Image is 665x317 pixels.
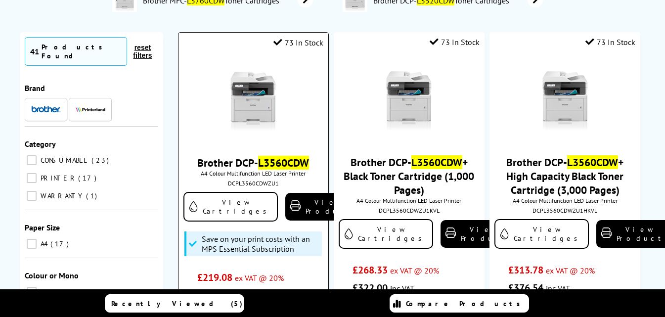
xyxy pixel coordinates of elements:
span: inc VAT [546,283,570,293]
span: inc VAT [390,283,414,293]
span: WARRANTY [38,191,85,200]
span: Paper Size [25,223,60,232]
span: 41 [30,46,39,56]
span: Compare Products [406,299,526,308]
span: ex VAT @ 20% [390,266,439,275]
a: Compare Products [390,294,529,313]
span: Category [25,139,56,149]
a: Brother DCP-L3560CDW+ High Capacity Black Toner Cartridge (3,000 Pages) [506,155,623,197]
img: brother-DCP-L3560CDW-front-small.jpg [372,64,446,138]
span: £322.00 [353,281,388,294]
span: 1 [86,191,99,200]
span: 23 [91,156,111,165]
span: A4 Colour Multifunction LED Laser Printer [183,170,324,177]
input: A4 17 [27,239,37,249]
span: 17 [78,174,99,182]
div: DCPL3560CDWZU1 [186,180,321,187]
img: Printerland [76,107,105,112]
div: 73 In Stock [585,37,635,47]
span: £376.54 [508,281,543,294]
input: WARRANTY 1 [27,191,37,201]
a: Recently Viewed (5) [105,294,244,313]
input: CONSUMABLE 23 [27,155,37,165]
span: Colour [38,287,82,296]
button: reset filters [127,43,158,60]
span: £262.90 [197,289,232,302]
div: Products Found [42,43,122,60]
img: brother-DCP-L3560CDW-front-small.jpg [528,64,602,138]
span: 17 [83,287,103,296]
a: View Cartridges [339,219,433,249]
img: Brother [31,106,61,113]
span: £268.33 [353,264,388,276]
span: Colour or Mono [25,271,79,280]
span: Brand [25,83,45,93]
div: 73 In Stock [430,37,480,47]
img: brother-DCP-L3560CDW-front-small.jpg [216,65,290,139]
span: ex VAT @ 20% [235,273,284,283]
div: DCPL3560CDWZU1HKVL [497,207,633,214]
mark: L3560CDW [258,156,309,170]
span: Save on your print costs with an MPS Essential Subscription [202,234,319,254]
span: Recently Viewed (5) [111,299,243,308]
div: 73 In Stock [273,38,323,47]
span: A4 Colour Multifunction LED Laser Printer [339,197,480,204]
a: View Cartridges [183,192,278,222]
input: PRINTER 17 [27,173,37,183]
mark: L3560CDW [567,155,618,169]
mark: L3560CDW [411,155,462,169]
span: CONSUMABLE [38,156,90,165]
a: View Cartridges [494,219,589,249]
span: £313.78 [508,264,543,276]
span: 17 [50,239,71,248]
a: Brother DCP-L3560CDW [197,156,309,170]
a: Brother DCP-L3560CDW+ Black Toner Cartridge (1,000 Pages) [344,155,474,197]
span: A4 [38,239,49,248]
span: PRINTER [38,174,77,182]
span: £219.08 [197,271,232,284]
a: View Product [285,193,359,221]
span: A4 Colour Multifunction LED Laser Printer [494,197,636,204]
input: Colour 17 [27,287,37,297]
div: DCPL3560CDWZU1KVL [341,207,478,214]
a: View Product [441,220,515,248]
span: ex VAT @ 20% [546,266,595,275]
